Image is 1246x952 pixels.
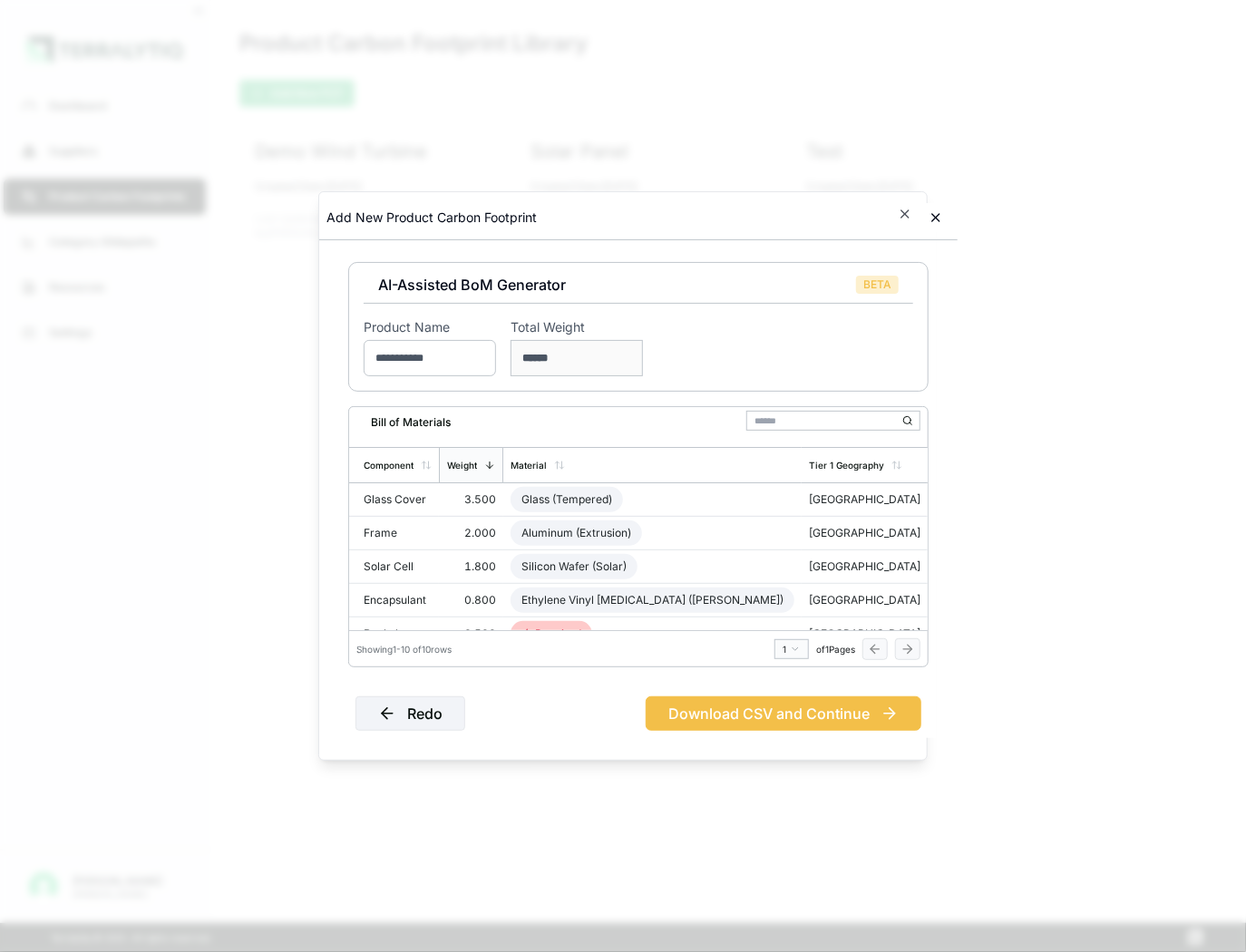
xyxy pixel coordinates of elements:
[364,627,432,641] div: Backsheet
[446,559,496,574] div: 1.800
[378,274,566,296] h3: AI-Assisted BoM Generator
[802,617,928,651] td: [GEOGRAPHIC_DATA]
[511,520,642,546] div: Aluminum (Extrusion)
[856,276,899,294] span: BETA
[356,644,452,655] div: Showing 1 - 10 of 10 rows
[447,460,477,471] div: Weight
[816,644,855,655] span: of 1 Pages
[646,696,921,731] button: Download CSV and Continue
[511,554,638,579] div: Silicon Wafer (Solar)
[446,526,496,540] div: 2.000
[511,487,623,512] div: Glass (Tempered)
[446,492,496,507] div: 3.500
[364,460,414,471] div: Component
[364,526,432,540] div: Frame
[355,696,465,731] button: Redo
[802,550,928,584] td: [GEOGRAPHIC_DATA]
[511,588,794,613] div: Ethylene Vinyl [MEDICAL_DATA] ([PERSON_NAME])
[802,483,928,517] td: [GEOGRAPHIC_DATA]
[446,627,496,641] div: 0.500
[446,593,496,607] div: 0.800
[511,460,547,471] div: Material
[809,460,884,471] div: Tier 1 Geography
[364,492,432,507] div: Glass Cover
[783,644,801,655] div: 1
[774,639,809,659] button: 1
[511,318,643,340] label: Total Weight
[364,593,432,607] div: Encapsulant
[802,584,928,617] td: [GEOGRAPHIC_DATA]
[326,209,537,227] h2: Add New Product Carbon Footprint
[364,559,432,574] div: Solar Cell
[356,408,451,430] div: Bill of Materials
[364,318,496,336] label: Product Name
[511,621,592,646] div: ⚠ Required
[802,517,928,550] td: [GEOGRAPHIC_DATA]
